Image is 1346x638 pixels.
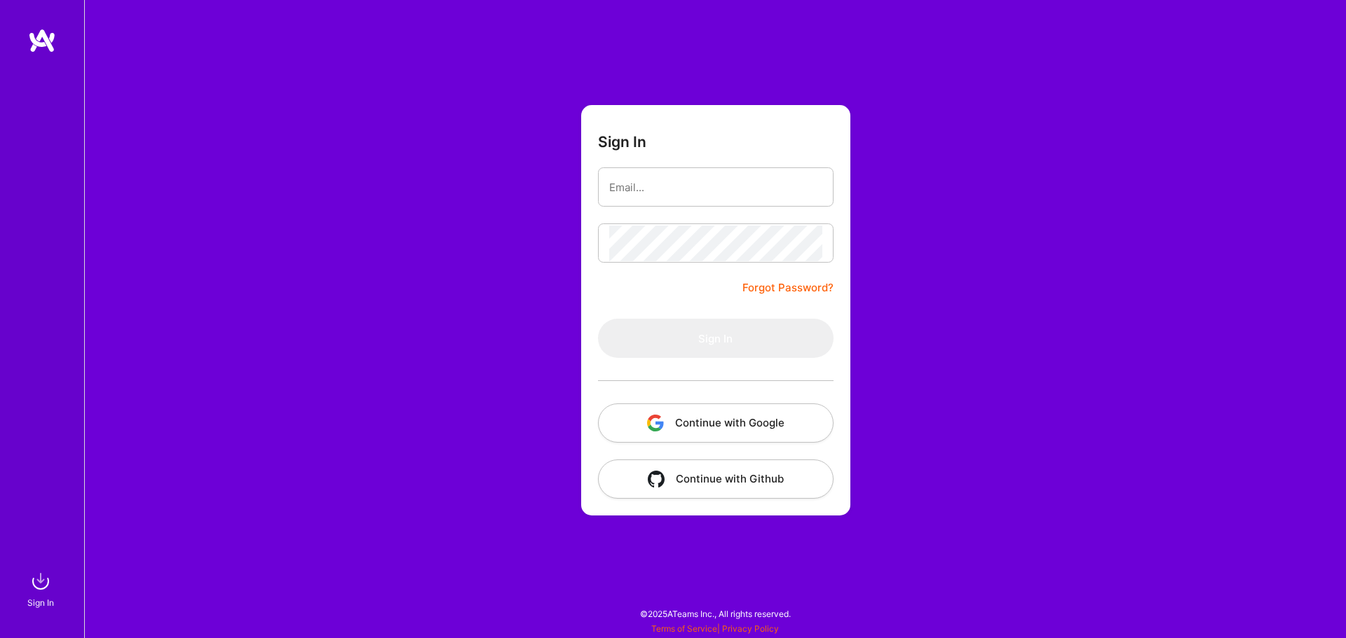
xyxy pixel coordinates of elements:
[598,133,646,151] h3: Sign In
[722,623,779,634] a: Privacy Policy
[84,596,1346,631] div: © 2025 ATeams Inc., All rights reserved.
[29,567,55,610] a: sign inSign In
[742,279,834,296] a: Forgot Password?
[609,169,822,205] input: Email...
[651,623,717,634] a: Terms of Service
[648,471,665,487] img: icon
[651,623,779,634] span: |
[28,28,56,53] img: logo
[598,319,834,358] button: Sign In
[27,595,54,610] div: Sign In
[647,415,664,431] img: icon
[598,403,834,443] button: Continue with Google
[27,567,55,595] img: sign in
[598,459,834,499] button: Continue with Github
